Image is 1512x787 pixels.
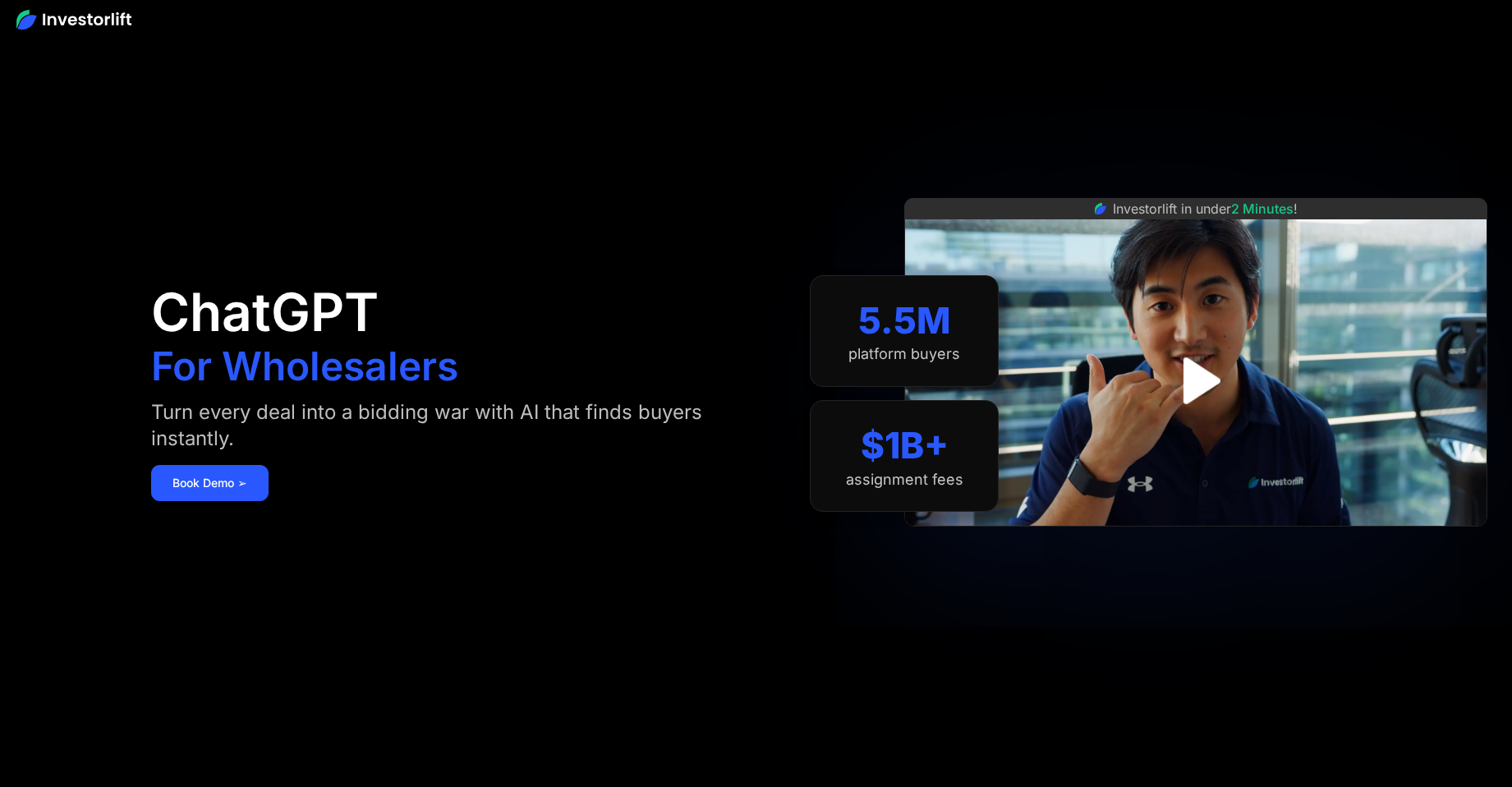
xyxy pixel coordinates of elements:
[848,345,960,363] div: platform buyers
[858,299,951,343] div: 5.5M
[151,399,719,452] div: Turn every deal into a bidding war with AI that finds buyers instantly.
[151,286,379,338] h1: ChatGPT
[861,424,949,467] div: $1B+
[1160,344,1233,417] a: open lightbox
[1073,535,1319,555] iframe: Customer reviews powered by Trustpilot
[1113,199,1298,219] div: Investorlift in under !
[846,471,963,489] div: assignment fees
[151,347,458,386] h1: For Wholesalers
[151,465,269,501] a: Book Demo ➢
[1231,200,1294,217] span: 2 Minutes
